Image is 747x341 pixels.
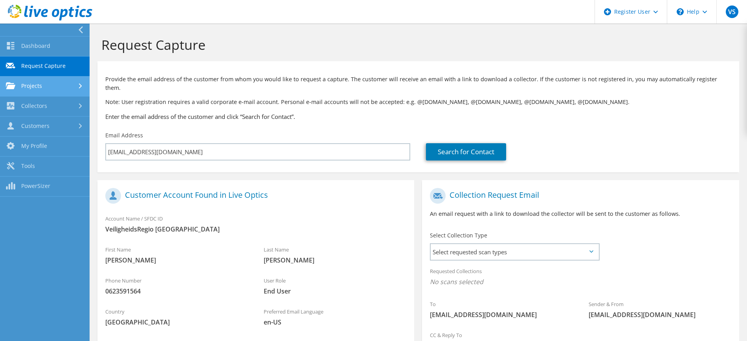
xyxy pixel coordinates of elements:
[264,318,406,326] span: en-US
[105,131,143,139] label: Email Address
[264,287,406,295] span: End User
[430,232,487,239] label: Select Collection Type
[105,188,402,204] h1: Customer Account Found in Live Optics
[430,310,573,319] span: [EMAIL_ADDRESS][DOMAIN_NAME]
[105,256,248,264] span: [PERSON_NAME]
[430,277,731,286] span: No scans selected
[105,287,248,295] span: 0623591564
[430,210,731,218] p: An email request with a link to download the collector will be sent to the customer as follows.
[581,296,739,323] div: Sender & From
[426,143,506,160] a: Search for Contact
[105,318,248,326] span: [GEOGRAPHIC_DATA]
[105,75,731,92] p: Provide the email address of the customer from whom you would like to request a capture. The cust...
[589,310,731,319] span: [EMAIL_ADDRESS][DOMAIN_NAME]
[422,263,739,292] div: Requested Collections
[97,241,256,268] div: First Name
[264,256,406,264] span: [PERSON_NAME]
[677,8,684,15] svg: \n
[256,241,414,268] div: Last Name
[105,98,731,106] p: Note: User registration requires a valid corporate e-mail account. Personal e-mail accounts will ...
[105,225,406,233] span: VeiligheidsRegio [GEOGRAPHIC_DATA]
[431,244,598,260] span: Select requested scan types
[97,210,414,237] div: Account Name / SFDC ID
[101,36,731,53] h1: Request Capture
[256,272,414,299] div: User Role
[430,188,727,204] h1: Collection Request Email
[105,112,731,121] h3: Enter the email address of the customer and click “Search for Contact”.
[726,5,738,18] span: VS
[256,303,414,330] div: Preferred Email Language
[97,272,256,299] div: Phone Number
[422,296,580,323] div: To
[97,303,256,330] div: Country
